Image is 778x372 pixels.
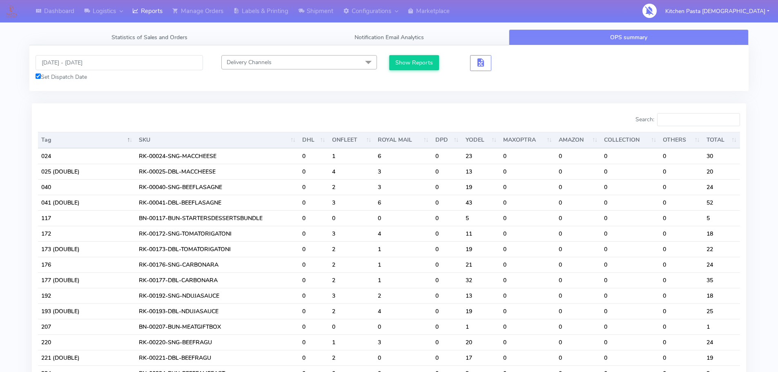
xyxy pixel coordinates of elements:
[500,334,555,350] td: 0
[703,303,740,319] td: 25
[660,288,703,303] td: 0
[635,113,740,126] label: Search:
[329,241,375,257] td: 2
[432,272,462,288] td: 0
[329,195,375,210] td: 3
[299,272,329,288] td: 0
[601,195,660,210] td: 0
[136,226,299,241] td: RK-00172-SNG-TOMATORIGATONI
[500,226,555,241] td: 0
[703,272,740,288] td: 35
[462,334,500,350] td: 20
[329,179,375,195] td: 2
[555,210,601,226] td: 0
[660,303,703,319] td: 0
[329,272,375,288] td: 2
[500,350,555,365] td: 0
[601,210,660,226] td: 0
[136,319,299,334] td: BN-00207-BUN-MEATGIFTBOX
[660,195,703,210] td: 0
[703,257,740,272] td: 24
[432,226,462,241] td: 0
[299,132,329,148] th: DHL : activate to sort column ascending
[703,350,740,365] td: 19
[432,179,462,195] td: 0
[38,179,136,195] td: 040
[462,210,500,226] td: 5
[500,241,555,257] td: 0
[660,334,703,350] td: 0
[136,195,299,210] td: RK-00041-DBL-BEEFLASAGNE
[136,241,299,257] td: RK-00173-DBL-TOMATORIGATONI
[136,257,299,272] td: RK-00176-SNG-CARBONARA
[136,164,299,179] td: RK-00025-DBL-MACCHEESE
[432,241,462,257] td: 0
[329,148,375,164] td: 1
[38,241,136,257] td: 173 (DOUBLE)
[329,350,375,365] td: 2
[136,303,299,319] td: RK-00193-DBL-NDUJASAUCE
[657,113,740,126] input: Search:
[136,334,299,350] td: RK-00220-SNG-BEEFRAGU
[136,288,299,303] td: RK-00192-SNG-NDUJASAUCE
[375,319,432,334] td: 0
[462,241,500,257] td: 19
[299,350,329,365] td: 0
[555,148,601,164] td: 0
[111,33,187,41] span: Statistics of Sales and Orders
[462,350,500,365] td: 17
[375,210,432,226] td: 0
[500,257,555,272] td: 0
[660,148,703,164] td: 0
[500,148,555,164] td: 0
[329,257,375,272] td: 2
[555,319,601,334] td: 0
[660,210,703,226] td: 0
[299,319,329,334] td: 0
[703,195,740,210] td: 52
[329,210,375,226] td: 0
[500,210,555,226] td: 0
[500,288,555,303] td: 0
[555,132,601,148] th: AMAZON : activate to sort column ascending
[375,241,432,257] td: 1
[38,350,136,365] td: 221 (DOUBLE)
[500,132,555,148] th: MAXOPTRA : activate to sort column ascending
[375,334,432,350] td: 3
[38,257,136,272] td: 176
[601,334,660,350] td: 0
[136,210,299,226] td: BN-00117-BUN-STARTERSDESSERTSBUNDLE
[555,226,601,241] td: 0
[601,164,660,179] td: 0
[601,226,660,241] td: 0
[38,303,136,319] td: 193 (DOUBLE)
[601,350,660,365] td: 0
[555,179,601,195] td: 0
[660,350,703,365] td: 0
[299,148,329,164] td: 0
[299,257,329,272] td: 0
[329,226,375,241] td: 3
[660,132,703,148] th: OTHERS : activate to sort column ascending
[136,148,299,164] td: RK-00024-SNG-MACCHEESE
[555,272,601,288] td: 0
[375,226,432,241] td: 4
[703,226,740,241] td: 18
[375,303,432,319] td: 4
[136,272,299,288] td: RK-00177-DBL-CARBONARA
[329,319,375,334] td: 0
[354,33,424,41] span: Notification Email Analytics
[389,55,439,70] button: Show Reports
[329,334,375,350] td: 1
[601,179,660,195] td: 0
[329,288,375,303] td: 3
[555,334,601,350] td: 0
[660,319,703,334] td: 0
[601,272,660,288] td: 0
[555,164,601,179] td: 0
[299,195,329,210] td: 0
[703,148,740,164] td: 30
[432,334,462,350] td: 0
[462,164,500,179] td: 13
[660,257,703,272] td: 0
